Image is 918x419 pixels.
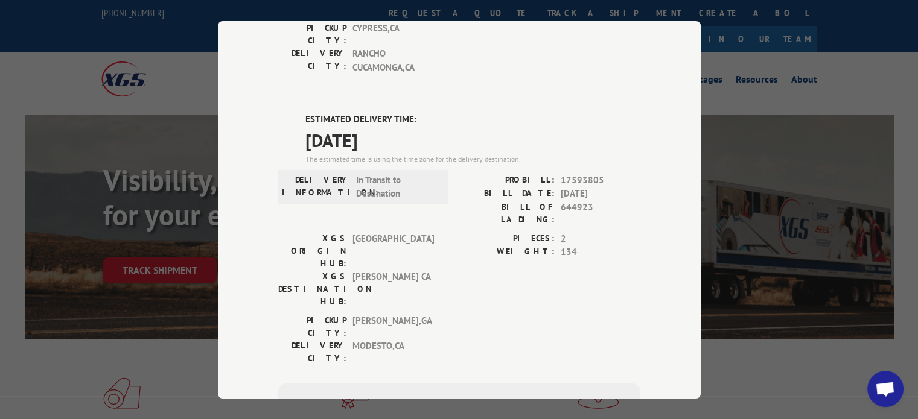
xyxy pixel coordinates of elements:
div: Subscribe to alerts [293,397,626,414]
label: XGS ORIGIN HUB: [278,232,346,269]
label: DELIVERY INFORMATION: [282,173,350,200]
label: PIECES: [459,232,555,245]
label: WEIGHT: [459,245,555,259]
span: CYPRESS , CA [352,22,434,47]
label: BILL OF LADING: [459,200,555,225]
label: DELIVERY CITY: [278,47,346,74]
a: Open chat [867,371,904,407]
span: [PERSON_NAME] CA [352,269,434,307]
span: 17593805 [561,173,640,187]
span: [DATE] [561,187,640,201]
label: PICKUP CITY: [278,22,346,47]
label: DELIVERY CITY: [278,339,346,364]
label: BILL DATE: [459,187,555,201]
label: ESTIMATED DELIVERY TIME: [305,113,640,127]
span: MODESTO , CA [352,339,434,364]
span: 2 [561,232,640,245]
span: In Transit to Destination [356,173,438,200]
span: [GEOGRAPHIC_DATA] [352,232,434,269]
span: [PERSON_NAME] , GA [352,313,434,339]
span: RANCHO CUCAMONGA , CA [352,47,434,74]
span: 134 [561,245,640,259]
label: XGS DESTINATION HUB: [278,269,346,307]
label: PROBILL: [459,173,555,187]
label: PICKUP CITY: [278,313,346,339]
div: The estimated time is using the time zone for the delivery destination. [305,153,640,164]
span: 644923 [561,200,640,225]
span: [DATE] [305,126,640,153]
